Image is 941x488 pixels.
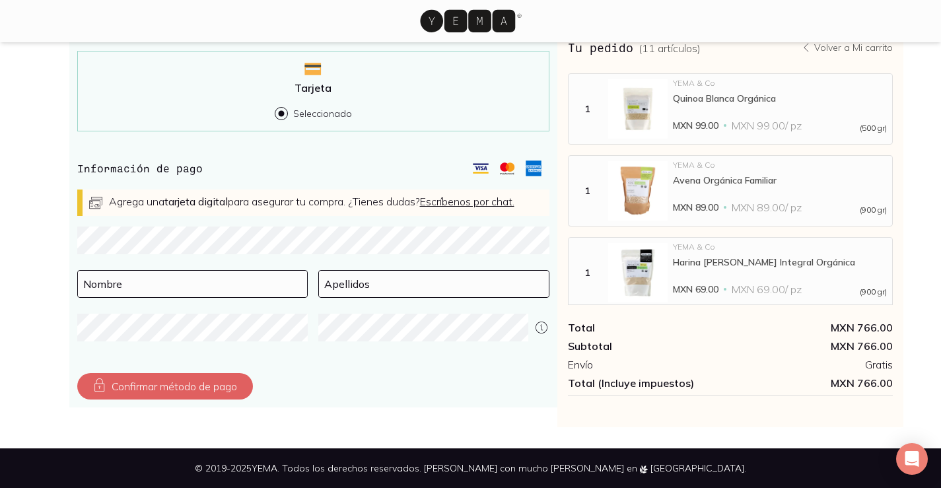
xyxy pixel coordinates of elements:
[568,39,701,56] h3: Tu pedido
[608,161,668,221] img: Avena Orgánica Familiar
[896,443,928,475] div: Open Intercom Messenger
[673,283,718,296] span: MXN 69.00
[164,195,228,208] strong: tarjeta digital
[730,358,893,371] div: Gratis
[568,376,730,390] div: Total (Incluye impuestos)
[732,201,802,214] span: MXN 89.00 / pz
[568,321,730,334] div: Total
[568,358,730,371] div: Envío
[639,42,701,55] span: ( 11 artículos )
[571,185,603,197] div: 1
[801,42,893,53] a: Volver a Mi carrito
[608,79,668,139] img: Quinoa Blanca Orgánica
[77,160,203,176] h4: Información de pago
[293,108,352,120] p: Seleccionado
[814,42,893,53] p: Volver a Mi carrito
[673,174,888,186] div: Avena Orgánica Familiar
[109,195,514,208] span: Agrega una para asegurar tu compra. ¿Tienes dudas?
[732,119,802,132] span: MXN 99.00 / pz
[732,283,802,296] span: MXN 69.00 / pz
[295,81,331,94] p: Tarjeta
[77,373,253,400] button: Confirmar método de pago
[568,339,730,353] div: Subtotal
[420,195,514,208] a: Escríbenos por chat.
[424,462,746,474] span: [PERSON_NAME] con mucho [PERSON_NAME] en [GEOGRAPHIC_DATA].
[571,103,603,115] div: 1
[673,119,718,132] span: MXN 99.00
[673,243,888,251] div: YEMA & Co
[860,206,887,214] span: (900 gr)
[673,256,888,268] div: Harina [PERSON_NAME] Integral Orgánica
[730,321,893,334] div: MXN 766.00
[730,376,893,390] span: MXN 766.00
[673,92,888,104] div: Quinoa Blanca Orgánica
[860,288,887,296] span: (900 gr)
[860,124,887,132] span: (500 gr)
[571,267,603,279] div: 1
[673,161,888,169] div: YEMA & Co
[673,201,718,214] span: MXN 89.00
[608,243,668,302] img: Harina de Trigo Integral Orgánica
[673,79,888,87] div: YEMA & Co
[730,339,893,353] div: MXN 766.00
